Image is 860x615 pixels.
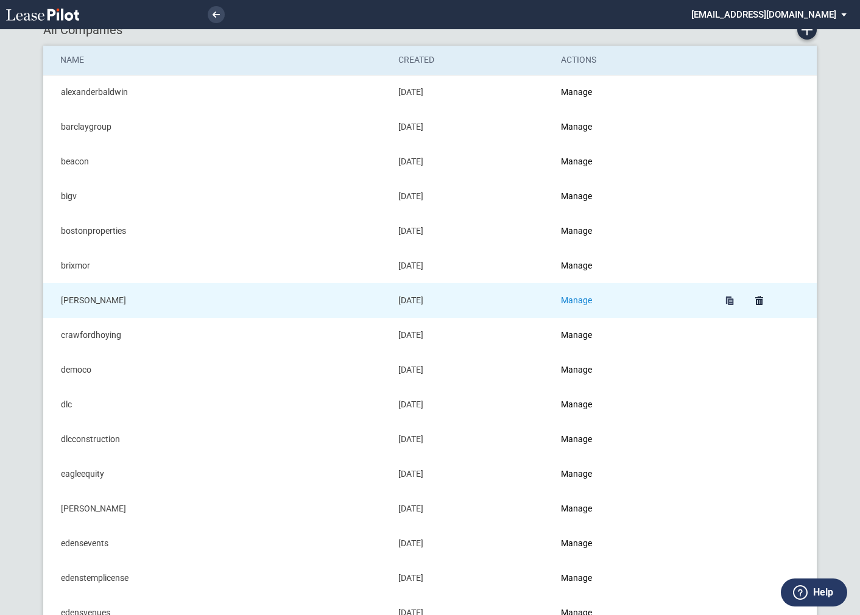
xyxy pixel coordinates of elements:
td: [DATE] [390,353,552,387]
a: Manage [561,87,592,97]
td: bigv [43,179,390,214]
a: Manage [561,399,592,409]
td: edenstemplicense [43,561,390,596]
td: [DATE] [390,144,552,179]
a: Manage [561,469,592,479]
td: [DATE] [390,491,552,526]
a: Manage [561,504,592,513]
a: Duplicate casto [722,292,739,309]
a: Manage [561,295,592,305]
th: Created [390,46,552,75]
td: brixmor [43,248,390,283]
td: [DATE] [390,214,552,248]
td: [DATE] [390,110,552,144]
a: Manage [561,538,592,548]
button: Help [781,578,847,606]
td: [DATE] [390,318,552,353]
a: Manage [561,261,592,270]
td: [DATE] [390,248,552,283]
td: [DATE] [390,422,552,457]
td: [DATE] [390,387,552,422]
td: beacon [43,144,390,179]
a: Manage [561,330,592,340]
td: [PERSON_NAME] [43,283,390,318]
td: alexanderbaldwin [43,75,390,110]
th: Actions [552,46,713,75]
a: Manage [561,226,592,236]
th: Name [43,46,390,75]
td: democo [43,353,390,387]
a: Manage [561,191,592,201]
td: [PERSON_NAME] [43,491,390,526]
td: edensevents [43,526,390,561]
div: All Companies [43,20,817,40]
a: Manage [561,434,592,444]
td: dlc [43,387,390,422]
td: [DATE] [390,75,552,110]
td: [DATE] [390,283,552,318]
a: Manage [561,365,592,374]
td: [DATE] [390,179,552,214]
td: [DATE] [390,561,552,596]
a: Manage [561,573,592,583]
td: crawfordhoying [43,318,390,353]
a: Delete casto [751,292,768,309]
td: [DATE] [390,457,552,491]
td: barclaygroup [43,110,390,144]
a: Manage [561,122,592,132]
label: Help [813,585,833,600]
td: dlcconstruction [43,422,390,457]
a: Manage [561,156,592,166]
td: bostonproperties [43,214,390,248]
td: eagleequity [43,457,390,491]
td: [DATE] [390,526,552,561]
a: Create new Company [797,20,817,40]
